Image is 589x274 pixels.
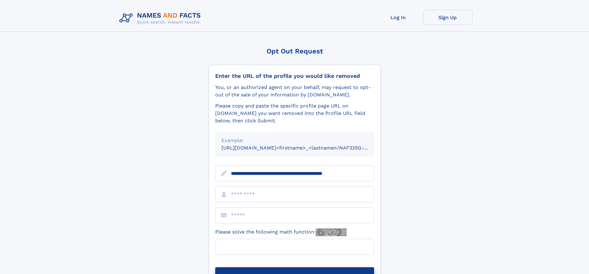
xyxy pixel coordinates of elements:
div: Please copy and paste the specific profile page URL on [DOMAIN_NAME] you want removed into the Pr... [215,102,374,124]
a: Sign Up [423,10,472,25]
label: Please solve the following math function: [215,228,347,236]
a: Log In [373,10,423,25]
div: Opt Out Request [209,47,381,55]
img: Logo Names and Facts [117,10,206,27]
div: Example: [221,137,368,144]
div: You, or an authorized agent on your behalf, may request to opt-out of the sale of your informatio... [215,84,374,99]
small: [URL][DOMAIN_NAME]<firstname>_<lastname>/NAF325G-xxxxxxxx [221,145,386,151]
div: Enter the URL of the profile you would like removed [215,73,374,79]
